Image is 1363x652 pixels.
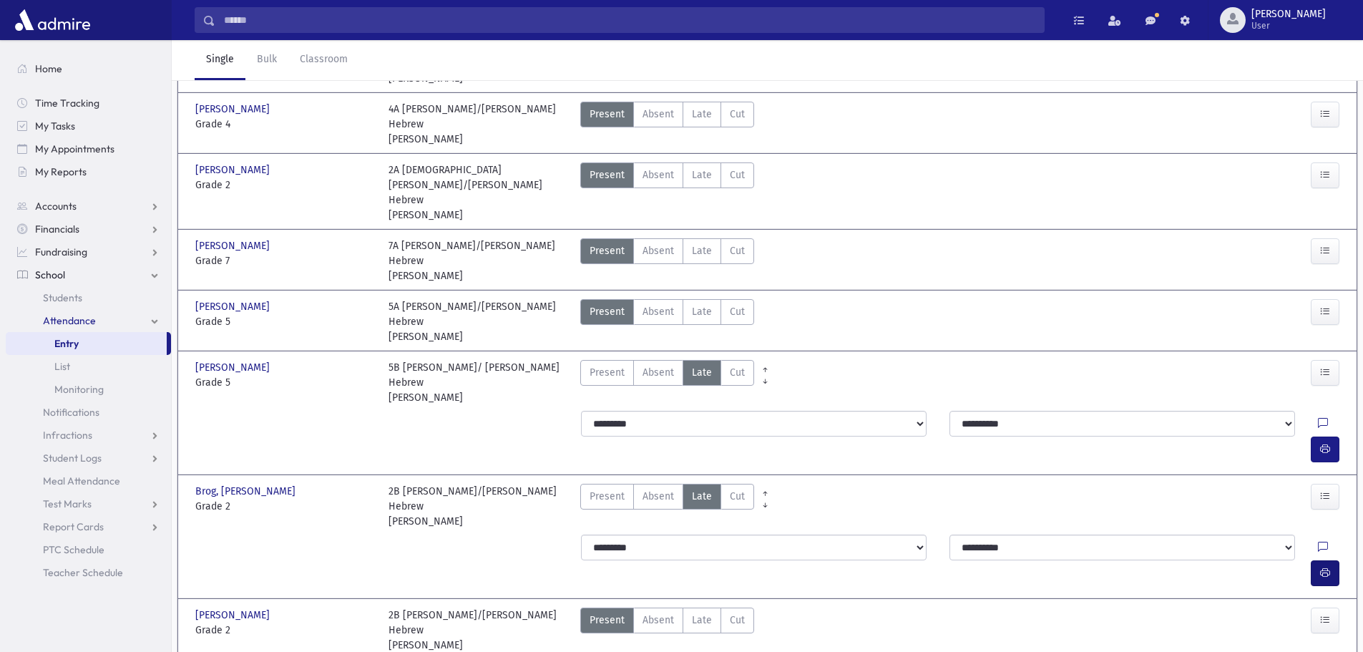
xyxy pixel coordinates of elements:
span: Present [590,243,625,258]
span: Late [692,304,712,319]
span: [PERSON_NAME] [195,162,273,177]
a: School [6,263,171,286]
span: Grade 4 [195,117,374,132]
a: My Reports [6,160,171,183]
a: Home [6,57,171,80]
span: Fundraising [35,245,87,258]
div: 2B [PERSON_NAME]/[PERSON_NAME] Hebrew [PERSON_NAME] [389,484,567,529]
span: Cut [730,365,745,380]
span: [PERSON_NAME] [1251,9,1326,20]
a: Meal Attendance [6,469,171,492]
span: Student Logs [43,452,102,464]
span: Present [590,613,625,628]
span: Meal Attendance [43,475,120,487]
span: [PERSON_NAME] [195,299,273,314]
span: Cut [730,489,745,504]
span: Notifications [43,406,99,419]
span: PTC Schedule [43,543,104,556]
div: 5A [PERSON_NAME]/[PERSON_NAME] Hebrew [PERSON_NAME] [389,299,567,344]
span: Absent [643,167,674,183]
span: Cut [730,107,745,122]
span: Cut [730,167,745,183]
span: Attendance [43,314,96,327]
input: Search [215,7,1044,33]
span: Present [590,304,625,319]
span: [PERSON_NAME] [195,238,273,253]
span: Late [692,167,712,183]
a: Notifications [6,401,171,424]
span: Infractions [43,429,92,442]
a: Entry [6,332,167,355]
span: [PERSON_NAME] [195,360,273,375]
a: Single [195,40,245,80]
a: Classroom [288,40,359,80]
span: Absent [643,304,674,319]
a: Bulk [245,40,288,80]
span: Late [692,613,712,628]
span: Late [692,365,712,380]
span: Grade 5 [195,375,374,390]
a: Financials [6,218,171,240]
span: Teacher Schedule [43,566,123,579]
span: My Appointments [35,142,114,155]
span: Grade 5 [195,314,374,329]
span: Present [590,365,625,380]
span: Test Marks [43,497,92,510]
div: 4A [PERSON_NAME]/[PERSON_NAME] Hebrew [PERSON_NAME] [389,102,567,147]
span: Present [590,167,625,183]
div: AttTypes [580,484,754,529]
div: 7A [PERSON_NAME]/[PERSON_NAME] Hebrew [PERSON_NAME] [389,238,567,283]
span: Cut [730,243,745,258]
a: Test Marks [6,492,171,515]
span: Grade 2 [195,623,374,638]
a: My Tasks [6,115,171,137]
span: Absent [643,365,674,380]
span: Absent [643,243,674,258]
a: List [6,355,171,378]
span: School [35,268,65,281]
div: AttTypes [580,238,754,283]
a: Students [6,286,171,309]
a: Attendance [6,309,171,332]
span: Students [43,291,82,304]
a: Monitoring [6,378,171,401]
span: List [54,360,70,373]
span: My Reports [35,165,87,178]
span: Grade 2 [195,177,374,193]
a: Teacher Schedule [6,561,171,584]
span: [PERSON_NAME] [195,102,273,117]
a: PTC Schedule [6,538,171,561]
a: Fundraising [6,240,171,263]
div: 2A [DEMOGRAPHIC_DATA][PERSON_NAME]/[PERSON_NAME] Hebrew [PERSON_NAME] [389,162,567,223]
a: Student Logs [6,447,171,469]
span: Cut [730,304,745,319]
div: AttTypes [580,299,754,344]
span: Absent [643,107,674,122]
a: My Appointments [6,137,171,160]
img: AdmirePro [11,6,94,34]
span: Grade 7 [195,253,374,268]
div: AttTypes [580,162,754,223]
span: Home [35,62,62,75]
span: Absent [643,489,674,504]
span: Late [692,489,712,504]
span: [PERSON_NAME] [195,608,273,623]
a: Infractions [6,424,171,447]
span: Cut [730,613,745,628]
span: Entry [54,337,79,350]
span: Time Tracking [35,97,99,110]
a: Report Cards [6,515,171,538]
span: Present [590,489,625,504]
span: Absent [643,613,674,628]
span: My Tasks [35,120,75,132]
div: 5B [PERSON_NAME]/ [PERSON_NAME] Hebrew [PERSON_NAME] [389,360,567,405]
span: User [1251,20,1326,31]
span: Financials [35,223,79,235]
a: Time Tracking [6,92,171,115]
span: Monitoring [54,383,104,396]
div: AttTypes [580,102,754,147]
span: Present [590,107,625,122]
span: Late [692,243,712,258]
span: Brog, [PERSON_NAME] [195,484,298,499]
div: AttTypes [580,360,754,405]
